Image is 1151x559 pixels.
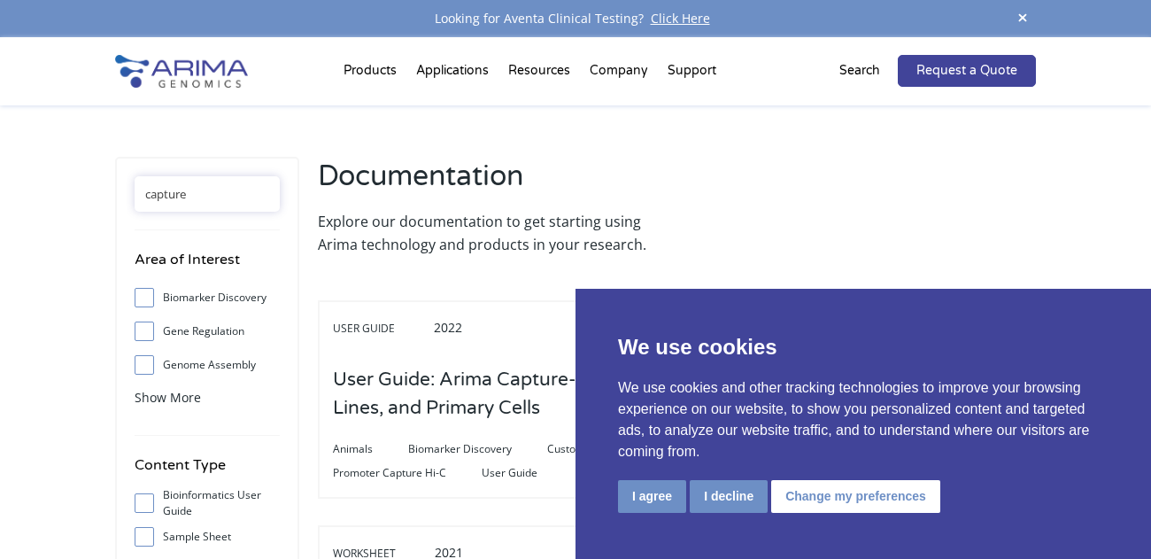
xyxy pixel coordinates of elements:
a: Request a Quote [898,55,1036,87]
a: User Guide: Arima Capture-HiC+ for Fresh Frozen Tissue, Mammalian Cell Lines, and Primary Cells [333,399,1021,418]
button: I agree [618,480,686,513]
button: I decline [690,480,768,513]
span: Biomarker Discovery [408,439,547,460]
label: Gene Regulation [135,318,280,345]
span: User Guide [482,462,573,484]
span: Show More [135,389,201,406]
label: Bioinformatics User Guide [135,490,280,516]
p: Search [839,59,880,82]
img: Arima-Genomics-logo [115,55,248,88]
h4: Content Type [135,454,280,490]
span: Promoter Capture Hi-C [333,462,482,484]
p: We use cookies [618,331,1109,363]
label: Genome Assembly [135,352,280,378]
span: Animals [333,439,408,460]
input: Search [135,176,280,212]
div: Looking for Aventa Clinical Testing? [115,7,1036,30]
h4: Area of Interest [135,248,280,284]
span: Custom Capture Hi-C [547,439,687,460]
h3: User Guide: Arima Capture-HiC+ for Fresh Frozen Tissue, Mammalian Cell Lines, and Primary Cells [333,353,1021,436]
button: Change my preferences [771,480,940,513]
p: Explore our documentation to get starting using Arima technology and products in your research. [318,210,668,256]
span: User Guide [333,318,430,339]
a: Click Here [644,10,717,27]
label: Biomarker Discovery [135,284,280,311]
h2: Documentation [318,157,668,210]
span: 2022 [434,319,462,336]
label: Sample Sheet [135,524,280,550]
p: We use cookies and other tracking technologies to improve your browsing experience on our website... [618,377,1109,462]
